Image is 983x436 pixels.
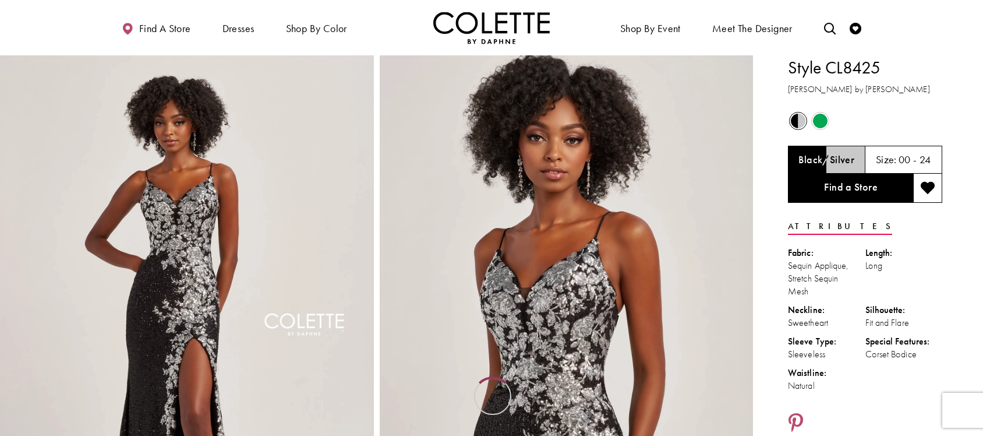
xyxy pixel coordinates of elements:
span: Meet the designer [712,23,793,34]
div: Corset Bodice [865,348,943,361]
div: Length: [865,247,943,259]
span: Shop by color [283,12,350,44]
a: Meet the designer [709,12,795,44]
span: Shop by color [286,23,347,34]
div: Product color controls state depends on size chosen [788,110,942,132]
a: Check Wishlist [847,12,864,44]
a: Find a Store [788,174,913,203]
span: Dresses [222,23,254,34]
div: Long [865,259,943,272]
a: Share using Pinterest - Opens in new tab [788,413,804,435]
span: Find a store [139,23,191,34]
a: Visit Home Page [433,12,550,44]
div: Fabric: [788,247,865,259]
button: Add to wishlist [913,174,942,203]
div: Sleeve Type: [788,335,865,348]
div: Silhouette: [865,304,943,317]
div: Neckline: [788,304,865,317]
div: Black/Silver [788,111,808,131]
span: Shop By Event [617,12,684,44]
h5: Chosen color [798,154,854,166]
div: Sleeveless [788,348,865,361]
img: Colette by Daphne [433,12,550,44]
div: Sequin Applique, Stretch Sequin Mesh [788,259,865,298]
div: Natural [788,379,865,392]
span: Dresses [220,12,257,44]
a: Attributes [788,218,892,235]
a: Find a store [119,12,193,44]
h1: Style CL8425 [788,55,942,80]
a: Toggle search [821,12,839,44]
h5: 00 - 24 [899,154,931,166]
div: Emerald [810,111,830,131]
span: Shop By Event [620,23,681,34]
div: Fit and Flare [865,317,943,329]
div: Sweetheart [788,317,865,329]
div: Special Features: [865,335,943,348]
h3: [PERSON_NAME] by [PERSON_NAME] [788,83,942,96]
div: Waistline: [788,367,865,379]
span: Size: [876,153,897,166]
